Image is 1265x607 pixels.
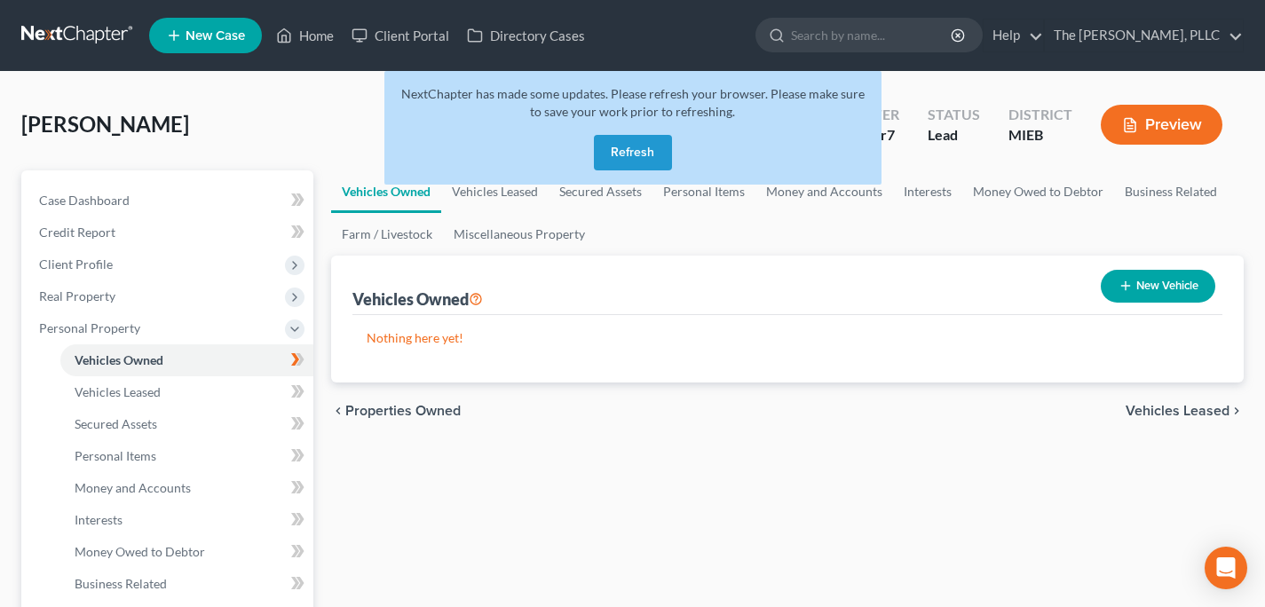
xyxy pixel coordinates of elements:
a: Business Related [1114,170,1228,213]
span: Credit Report [39,225,115,240]
span: Case Dashboard [39,193,130,208]
span: Vehicles Owned [75,352,163,367]
a: Directory Cases [458,20,594,51]
span: New Case [186,29,245,43]
a: Case Dashboard [25,185,313,217]
span: [PERSON_NAME] [21,111,189,137]
a: Interests [893,170,962,213]
i: chevron_left [331,404,345,418]
span: Interests [75,512,123,527]
span: NextChapter has made some updates. Please refresh your browser. Please make sure to save your wor... [401,86,865,119]
span: Properties Owned [345,404,461,418]
a: Home [267,20,343,51]
button: chevron_left Properties Owned [331,404,461,418]
div: Lead [928,125,980,146]
a: Client Portal [343,20,458,51]
div: MIEB [1008,125,1072,146]
span: Real Property [39,288,115,303]
a: Vehicles Owned [331,170,441,213]
span: Secured Assets [75,416,157,431]
button: New Vehicle [1101,270,1215,303]
span: Money and Accounts [75,480,191,495]
a: Money Owed to Debtor [60,536,313,568]
div: Open Intercom Messenger [1205,547,1247,589]
button: Refresh [594,135,672,170]
div: Status [928,105,980,125]
span: Vehicles Leased [1126,404,1229,418]
a: Farm / Livestock [331,213,443,256]
a: Interests [60,504,313,536]
a: Secured Assets [60,408,313,440]
span: 7 [887,126,895,143]
span: Vehicles Leased [75,384,161,399]
p: Nothing here yet! [367,329,1208,347]
a: Vehicles Leased [60,376,313,408]
a: Help [984,20,1043,51]
div: District [1008,105,1072,125]
span: Personal Items [75,448,156,463]
span: Personal Property [39,320,140,335]
a: The [PERSON_NAME], PLLC [1045,20,1243,51]
div: Vehicles Owned [352,288,483,310]
a: Credit Report [25,217,313,248]
span: Business Related [75,576,167,591]
span: Client Profile [39,256,113,272]
input: Search by name... [791,19,953,51]
a: Vehicles Owned [60,344,313,376]
a: Money and Accounts [60,472,313,504]
i: chevron_right [1229,404,1244,418]
a: Miscellaneous Property [443,213,596,256]
span: Money Owed to Debtor [75,544,205,559]
a: Money Owed to Debtor [962,170,1114,213]
a: Business Related [60,568,313,600]
button: Preview [1101,105,1222,145]
a: Personal Items [60,440,313,472]
button: Vehicles Leased chevron_right [1126,404,1244,418]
